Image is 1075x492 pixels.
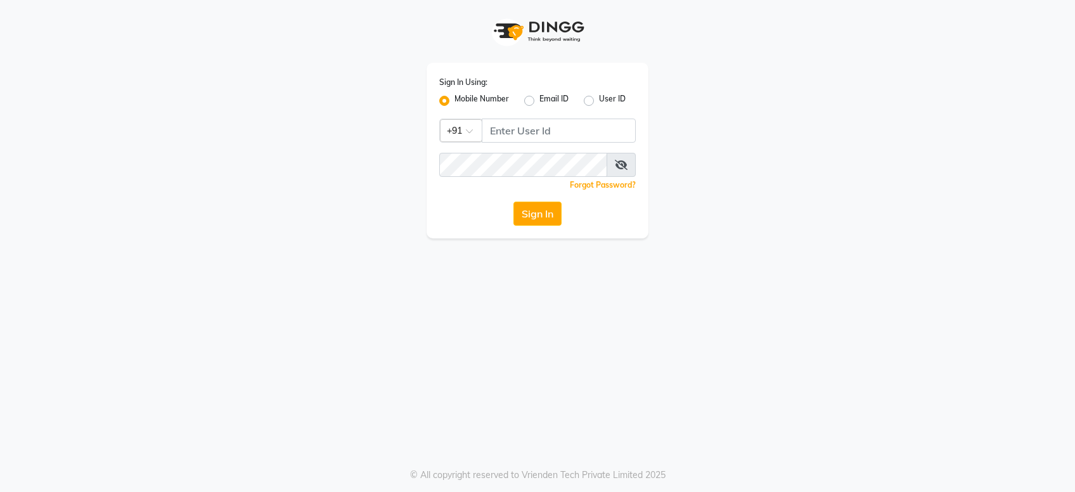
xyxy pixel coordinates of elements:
label: Sign In Using: [439,77,487,88]
input: Username [482,119,636,143]
label: User ID [599,93,626,108]
img: logo1.svg [487,13,588,50]
label: Mobile Number [454,93,509,108]
button: Sign In [513,202,562,226]
input: Username [439,153,607,177]
label: Email ID [539,93,569,108]
a: Forgot Password? [570,180,636,190]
